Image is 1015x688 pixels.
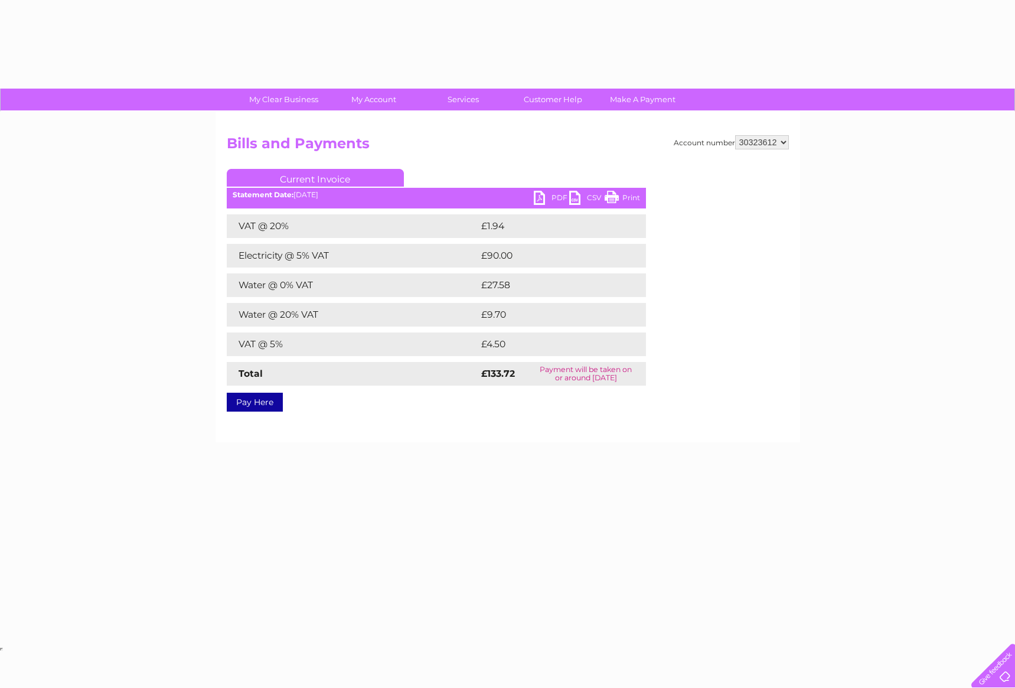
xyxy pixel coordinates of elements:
a: CSV [569,191,605,208]
div: [DATE] [227,191,646,199]
strong: Total [239,368,263,379]
h2: Bills and Payments [227,135,789,158]
a: PDF [534,191,569,208]
td: £1.94 [478,214,618,238]
a: Current Invoice [227,169,404,187]
td: £9.70 [478,303,619,327]
strong: £133.72 [481,368,515,379]
div: Account number [674,135,789,149]
td: Water @ 20% VAT [227,303,478,327]
td: Electricity @ 5% VAT [227,244,478,268]
b: Statement Date: [233,190,293,199]
a: My Account [325,89,422,110]
td: £4.50 [478,332,618,356]
td: VAT @ 20% [227,214,478,238]
td: VAT @ 5% [227,332,478,356]
a: Customer Help [504,89,602,110]
a: Pay Here [227,393,283,412]
a: Print [605,191,640,208]
td: £27.58 [478,273,622,297]
td: £90.00 [478,244,623,268]
td: Water @ 0% VAT [227,273,478,297]
a: My Clear Business [235,89,332,110]
a: Make A Payment [594,89,691,110]
a: Services [415,89,512,110]
td: Payment will be taken on or around [DATE] [526,362,645,386]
